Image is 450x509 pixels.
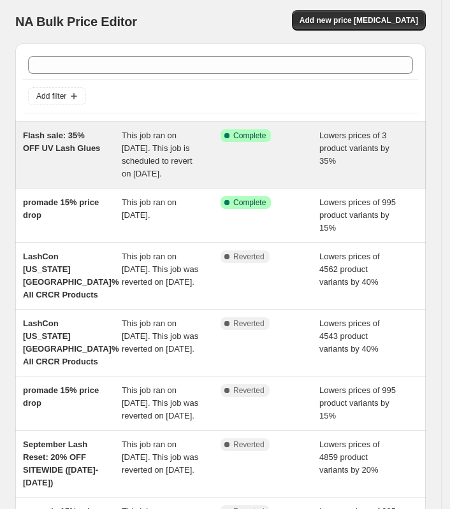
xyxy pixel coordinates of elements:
span: Lowers prices of 995 product variants by 15% [319,385,396,420]
span: Lowers prices of 4543 product variants by 40% [319,319,380,354]
span: Reverted [233,319,265,329]
span: LashCon [US_STATE][GEOGRAPHIC_DATA]% All CRCR Products [23,319,119,366]
span: This job ran on [DATE]. [122,197,177,220]
span: Add filter [36,91,66,101]
button: Add filter [28,87,86,105]
span: LashCon [US_STATE][GEOGRAPHIC_DATA]% All CRCR Products [23,252,119,299]
button: Add new price [MEDICAL_DATA] [292,10,426,31]
span: Reverted [233,385,265,396]
span: Add new price [MEDICAL_DATA] [300,15,418,25]
span: This job ran on [DATE]. This job was reverted on [DATE]. [122,252,198,287]
span: This job ran on [DATE]. This job was reverted on [DATE]. [122,319,198,354]
span: Lowers prices of 4859 product variants by 20% [319,440,380,475]
span: This job ran on [DATE]. This job is scheduled to revert on [DATE]. [122,131,192,178]
span: NA Bulk Price Editor [15,15,137,29]
span: Flash sale: 35% OFF UV Lash Glues [23,131,100,153]
span: Lowers prices of 995 product variants by 15% [319,197,396,233]
span: Complete [233,197,266,208]
span: Reverted [233,252,265,262]
span: Complete [233,131,266,141]
span: Lowers prices of 4562 product variants by 40% [319,252,380,287]
span: Lowers prices of 3 product variants by 35% [319,131,389,166]
span: September Lash Reset: 20% OFF SITEWIDE ([DATE]-[DATE]) [23,440,98,487]
span: Reverted [233,440,265,450]
span: This job ran on [DATE]. This job was reverted on [DATE]. [122,440,198,475]
span: This job ran on [DATE]. This job was reverted on [DATE]. [122,385,198,420]
span: promade 15% price drop [23,385,99,408]
span: promade 15% price drop [23,197,99,220]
